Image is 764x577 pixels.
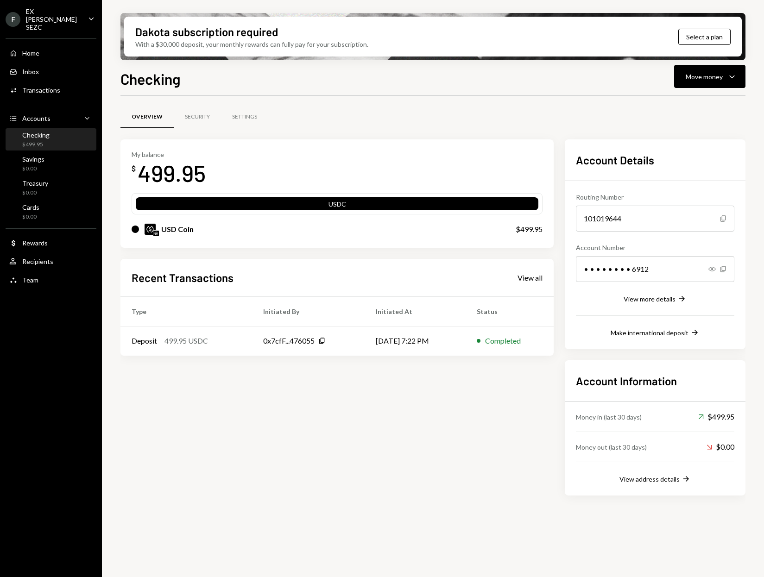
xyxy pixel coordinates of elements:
div: Rewards [22,239,48,247]
div: View more details [624,295,676,303]
th: Initiated At [365,296,465,326]
a: Transactions [6,82,96,98]
td: [DATE] 7:22 PM [365,326,465,356]
div: My balance [132,151,206,158]
a: Overview [120,105,174,129]
th: Status [466,296,554,326]
a: Team [6,271,96,288]
div: $0.00 [707,441,734,452]
div: Account Number [576,243,734,252]
div: $499.95 [22,141,50,149]
div: Move money [686,72,723,82]
h2: Account Information [576,373,734,389]
a: Security [174,105,221,129]
button: Move money [674,65,745,88]
a: Settings [221,105,268,129]
a: Checking$499.95 [6,128,96,151]
th: Initiated By [252,296,365,326]
div: View address details [619,475,680,483]
div: Checking [22,131,50,139]
div: EX [PERSON_NAME] SEZC [26,7,81,31]
div: Security [185,113,210,121]
button: Make international deposit [611,328,700,338]
div: Cards [22,203,39,211]
a: Rewards [6,234,96,251]
div: View all [518,273,543,282]
div: Transactions [22,86,60,94]
div: Dakota subscription required [135,24,278,39]
div: Team [22,276,38,284]
div: Completed [485,335,521,346]
div: Deposit [132,335,157,346]
div: Home [22,49,39,57]
button: View address details [619,474,691,484]
a: Recipients [6,253,96,270]
div: $ [132,164,136,173]
img: arbitrum-mainnet [153,231,159,236]
a: Home [6,44,96,61]
a: Cards$0.00 [6,201,96,223]
div: Routing Number [576,192,734,202]
button: Select a plan [678,29,731,45]
div: • • • • • • • • 6912 [576,256,734,282]
div: $499.95 [698,411,734,422]
div: Savings [22,155,44,163]
h2: Account Details [576,152,734,168]
div: $0.00 [22,165,44,173]
button: View more details [624,294,687,304]
div: $0.00 [22,189,48,197]
a: Inbox [6,63,96,80]
div: Recipients [22,257,53,265]
div: Treasury [22,179,48,187]
div: E [6,12,20,27]
a: View all [518,272,543,282]
th: Type [120,296,252,326]
div: 499.95 USDC [164,335,208,346]
div: Inbox [22,68,39,75]
div: With a $30,000 deposit, your monthly rewards can fully pay for your subscription. [135,39,368,49]
div: Settings [232,113,257,121]
div: Accounts [22,114,51,122]
div: Money out (last 30 days) [576,442,647,452]
h1: Checking [120,69,181,88]
div: Money in (last 30 days) [576,412,642,422]
a: Savings$0.00 [6,152,96,175]
a: Accounts [6,110,96,126]
div: $499.95 [516,224,543,235]
div: Make international deposit [611,329,688,337]
div: 0x7cfF...476055 [263,335,315,346]
div: $0.00 [22,213,39,221]
a: Treasury$0.00 [6,176,96,199]
div: Overview [132,113,163,121]
div: 499.95 [138,158,206,188]
div: USDC [136,199,538,212]
h2: Recent Transactions [132,270,234,285]
img: USDC [145,224,156,235]
div: USD Coin [161,224,194,235]
div: 101019644 [576,206,734,232]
